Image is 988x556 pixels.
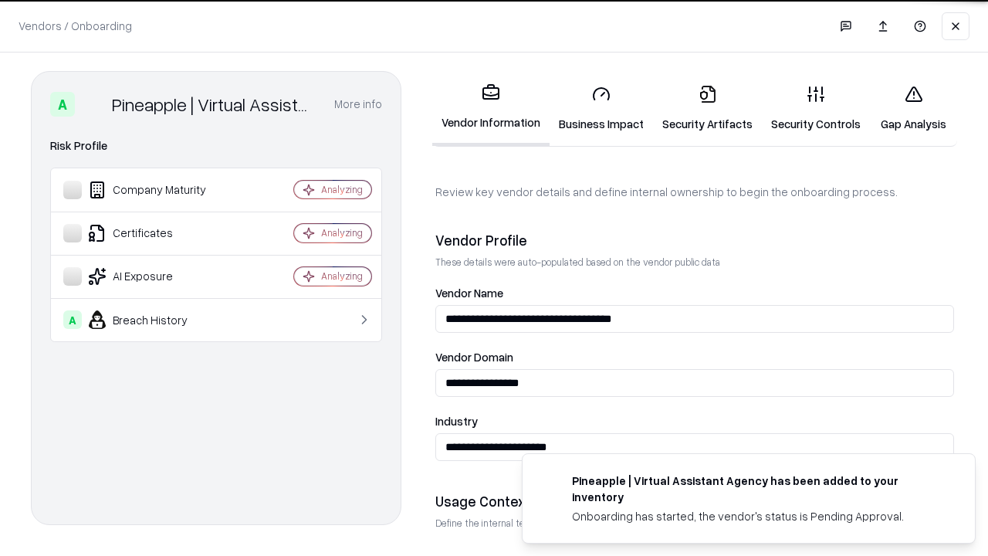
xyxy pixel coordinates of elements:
[653,73,762,144] a: Security Artifacts
[541,473,560,491] img: trypineapple.com
[572,473,938,505] div: Pineapple | Virtual Assistant Agency has been added to your inventory
[50,137,382,155] div: Risk Profile
[112,92,316,117] div: Pineapple | Virtual Assistant Agency
[19,18,132,34] p: Vendors / Onboarding
[435,184,954,200] p: Review key vendor details and define internal ownership to begin the onboarding process.
[63,310,82,329] div: A
[81,92,106,117] img: Pineapple | Virtual Assistant Agency
[870,73,957,144] a: Gap Analysis
[435,415,954,427] label: Industry
[435,351,954,363] label: Vendor Domain
[63,181,248,199] div: Company Maturity
[63,267,248,286] div: AI Exposure
[50,92,75,117] div: A
[432,71,550,146] a: Vendor Information
[762,73,870,144] a: Security Controls
[435,287,954,299] label: Vendor Name
[321,270,363,283] div: Analyzing
[63,310,248,329] div: Breach History
[550,73,653,144] a: Business Impact
[334,90,382,118] button: More info
[572,508,938,524] div: Onboarding has started, the vendor's status is Pending Approval.
[435,231,954,249] div: Vendor Profile
[435,492,954,510] div: Usage Context
[321,183,363,196] div: Analyzing
[435,517,954,530] p: Define the internal team and reason for using this vendor. This helps assess business relevance a...
[63,224,248,242] div: Certificates
[321,226,363,239] div: Analyzing
[435,256,954,269] p: These details were auto-populated based on the vendor public data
